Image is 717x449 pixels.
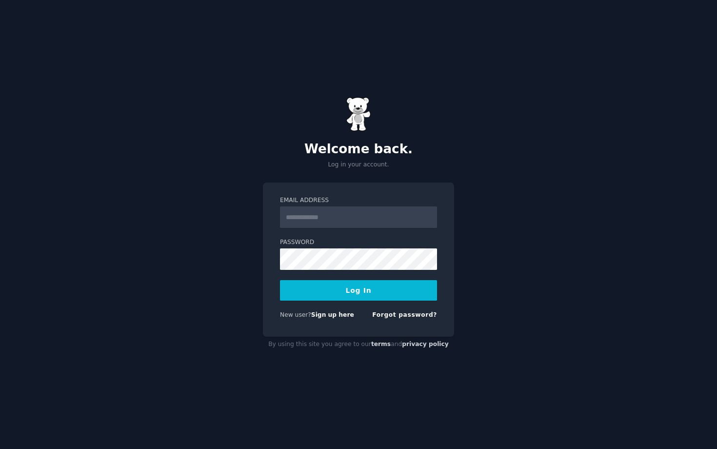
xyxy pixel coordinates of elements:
a: Forgot password? [372,311,437,318]
label: Password [280,238,437,247]
label: Email Address [280,196,437,205]
span: New user? [280,311,311,318]
a: terms [371,341,391,347]
button: Log In [280,280,437,301]
h2: Welcome back. [263,142,454,157]
a: Sign up here [311,311,354,318]
img: Gummy Bear [346,97,371,131]
a: privacy policy [402,341,449,347]
div: By using this site you agree to our and [263,337,454,352]
p: Log in your account. [263,161,454,169]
